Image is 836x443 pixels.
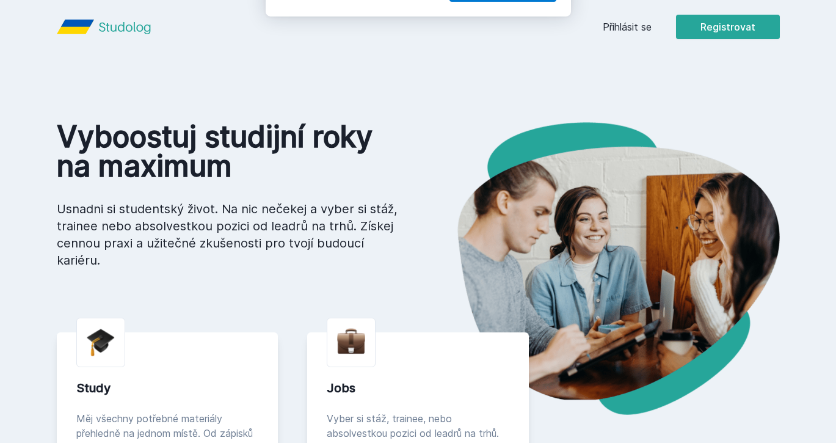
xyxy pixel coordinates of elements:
[398,64,442,94] button: Ne
[327,379,509,397] div: Jobs
[57,122,399,181] h1: Vyboostuj studijní roky na maximum
[418,122,780,415] img: hero.png
[87,328,115,357] img: graduation-cap.png
[280,15,329,64] img: notification icon
[76,379,259,397] div: Study
[329,15,556,43] div: [PERSON_NAME] dostávat tipy ohledně studia, nových testů, hodnocení učitelů a předmětů?
[57,200,399,269] p: Usnadni si studentský život. Na nic nečekej a vyber si stáž, trainee nebo absolvestkou pozici od ...
[449,64,556,94] button: Jasně, jsem pro
[337,326,365,357] img: briefcase.png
